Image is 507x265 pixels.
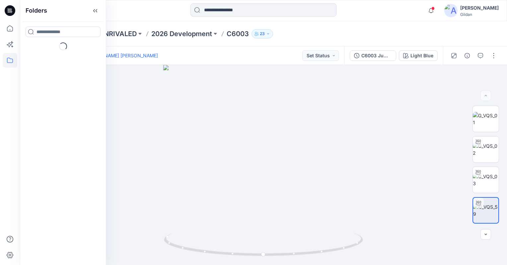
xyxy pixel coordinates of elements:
p: C6003 [227,29,249,38]
button: Details [462,50,472,61]
button: C6003 Jump Size Set [350,50,396,61]
div: Light Blue [410,52,433,59]
div: [PERSON_NAME] [460,4,499,12]
img: G_VQS_03 [473,173,499,187]
div: C6003 Jump Size Set [361,52,392,59]
a: [PERSON_NAME] [PERSON_NAME] [82,53,158,58]
img: G_VQS_01 [473,112,499,126]
a: 2026 Development [151,29,212,38]
button: 23 [252,29,273,38]
div: Gildan [460,12,499,17]
img: G_VQS_02 [473,142,499,156]
img: G_VQS_59 [473,203,498,217]
button: Light Blue [399,50,438,61]
img: avatar [444,4,458,17]
p: 23 [260,30,265,37]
